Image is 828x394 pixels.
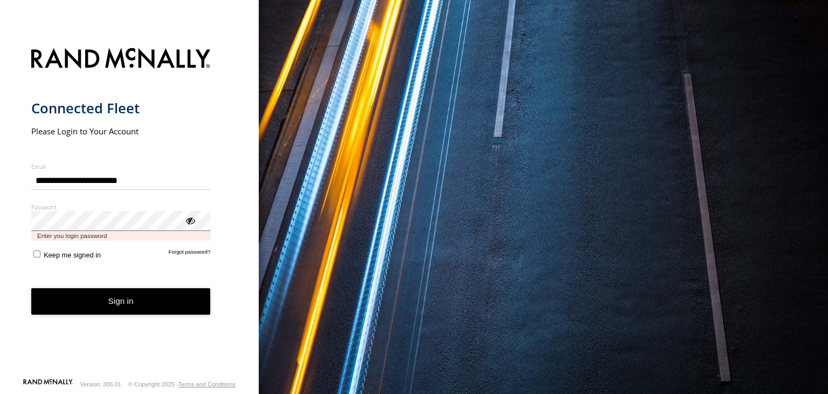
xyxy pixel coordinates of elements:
[178,381,236,388] a: Terms and Conditions
[31,46,211,73] img: Rand McNally
[31,231,211,241] span: Enter you login password
[80,381,121,388] div: Version: 305.01
[31,162,211,171] label: Email
[184,215,195,226] div: ViewPassword
[128,381,236,388] div: © Copyright 2025 -
[33,250,40,257] input: Keep me signed in
[23,379,73,390] a: Visit our Website
[44,251,101,259] span: Keep me signed in
[31,126,211,137] h2: Please Login to Your Account
[31,42,228,378] form: main
[31,203,211,211] label: Password
[31,288,211,315] button: Sign in
[169,249,211,259] a: Forgot password?
[31,99,211,117] h1: Connected Fleet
